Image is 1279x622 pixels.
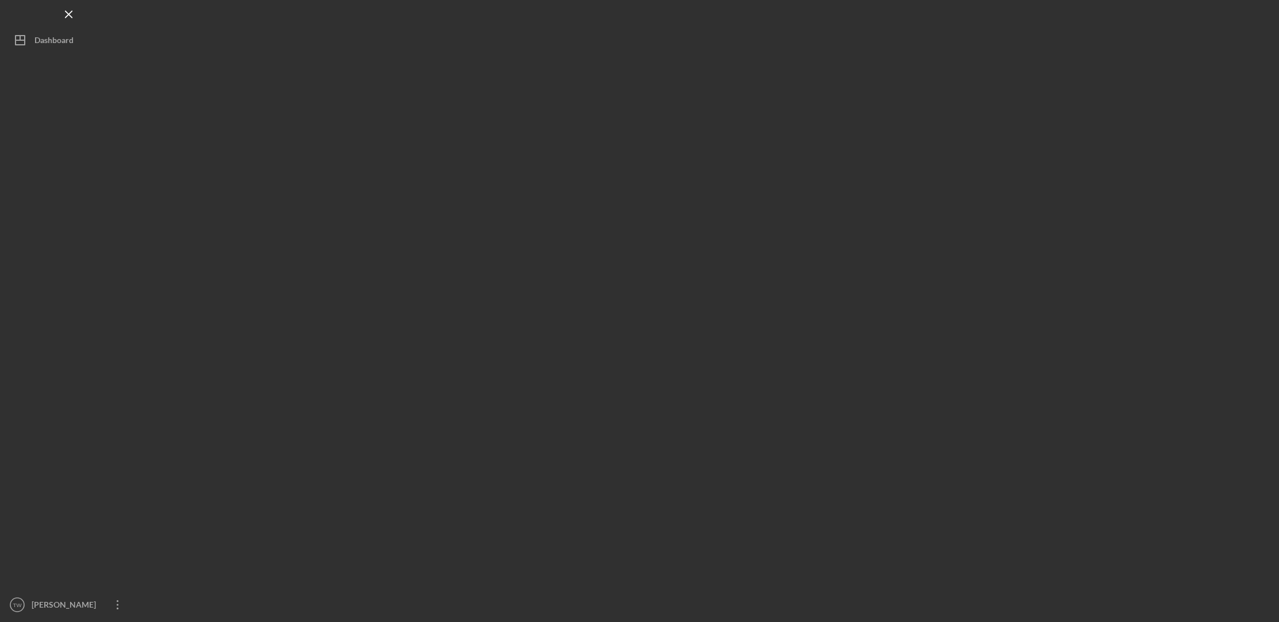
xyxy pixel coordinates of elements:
[6,29,132,52] button: Dashboard
[13,602,22,608] text: TW
[29,593,103,619] div: [PERSON_NAME]
[6,593,132,616] button: TW[PERSON_NAME]
[34,29,74,55] div: Dashboard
